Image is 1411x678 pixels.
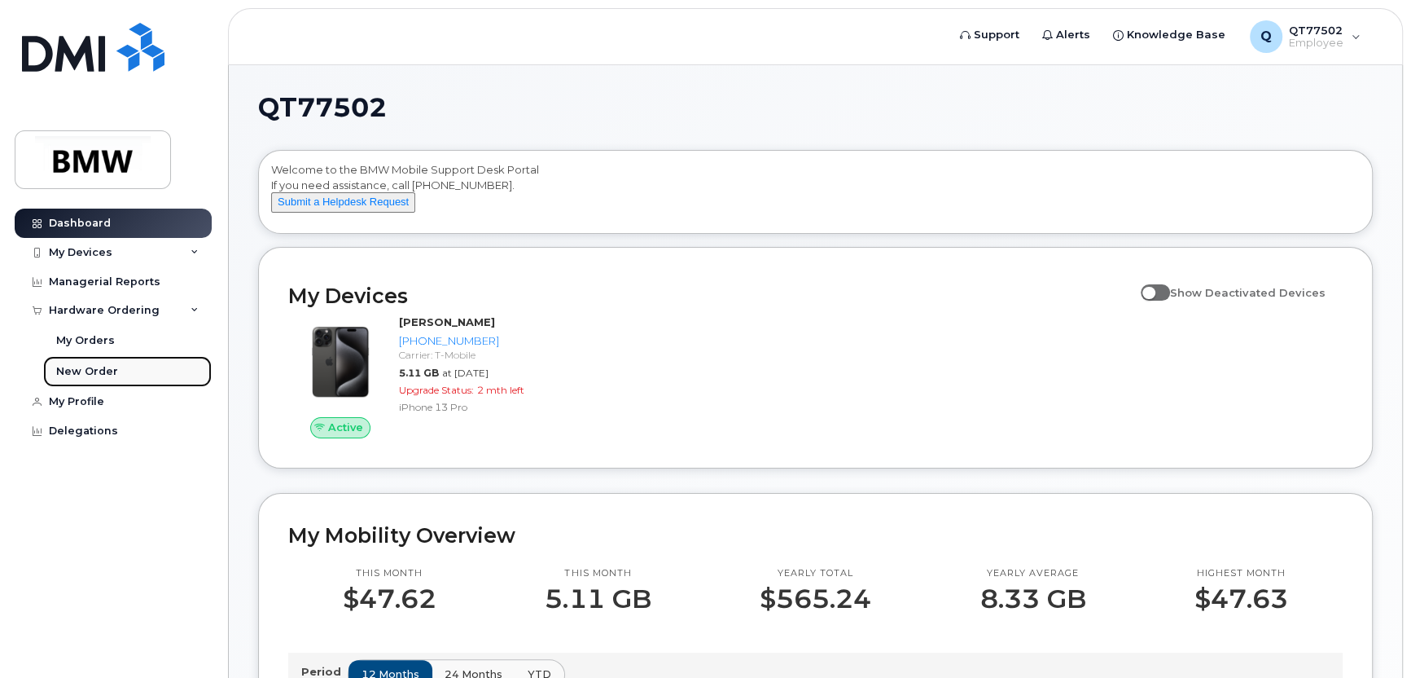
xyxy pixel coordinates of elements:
[343,584,436,614] p: $47.62
[760,567,871,580] p: Yearly total
[980,567,1086,580] p: Yearly average
[399,315,495,328] strong: [PERSON_NAME]
[399,348,531,362] div: Carrier: T-Mobile
[271,162,1360,227] div: Welcome to the BMW Mobile Support Desk Portal If you need assistance, call [PHONE_NUMBER].
[760,584,871,614] p: $565.24
[328,420,363,435] span: Active
[343,567,436,580] p: This month
[1194,567,1288,580] p: Highest month
[271,192,415,213] button: Submit a Helpdesk Request
[477,384,524,396] span: 2 mth left
[399,384,474,396] span: Upgrade Status:
[301,323,379,401] img: iPhone_15_Pro_Black.png
[545,584,651,614] p: 5.11 GB
[1170,286,1326,299] span: Show Deactivated Devices
[1340,607,1399,666] iframe: Messenger Launcher
[399,400,531,414] div: iPhone 13 Pro
[288,284,1133,308] h2: My Devices
[399,367,439,379] span: 5.11 GB
[258,95,387,120] span: QT77502
[271,195,415,208] a: Submit a Helpdesk Request
[545,567,651,580] p: This month
[1141,277,1154,290] input: Show Deactivated Devices
[288,523,1343,548] h2: My Mobility Overview
[1194,584,1288,614] p: $47.63
[442,367,489,379] span: at [DATE]
[399,333,531,349] div: [PHONE_NUMBER]
[288,315,537,438] a: Active[PERSON_NAME][PHONE_NUMBER]Carrier: T-Mobile5.11 GBat [DATE]Upgrade Status:2 mth leftiPhone...
[980,584,1086,614] p: 8.33 GB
